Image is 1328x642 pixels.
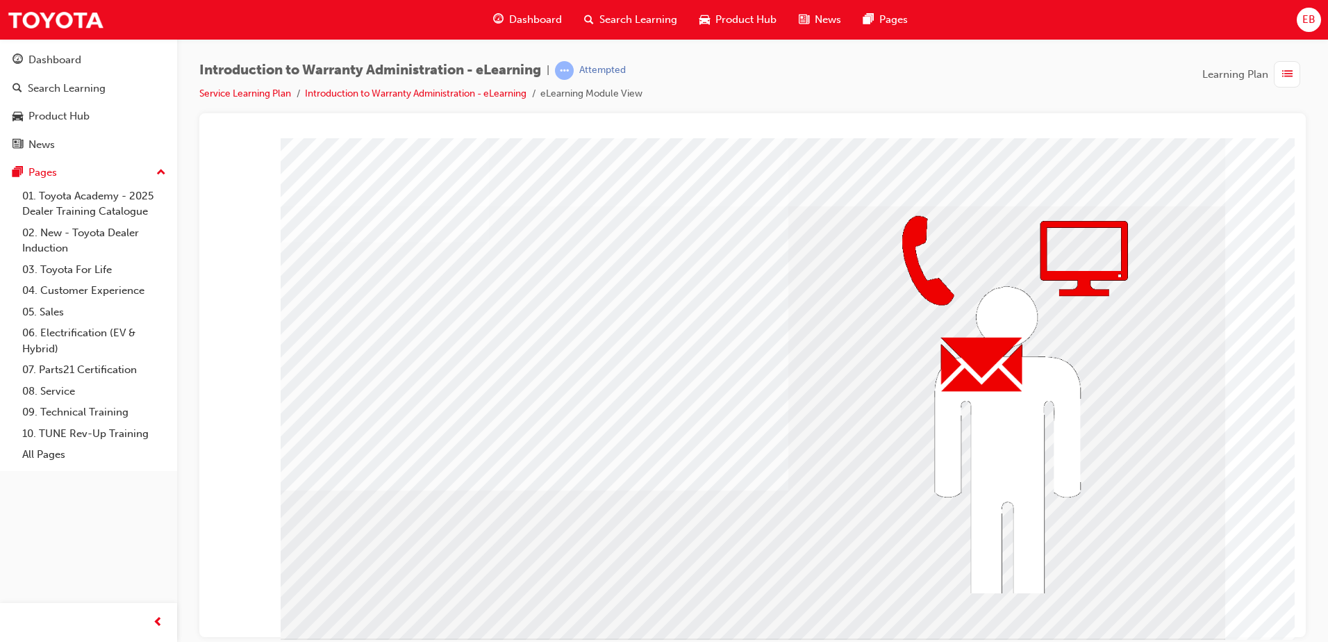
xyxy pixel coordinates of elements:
[6,160,172,186] button: Pages
[17,402,172,423] a: 09. Technical Training
[547,63,549,79] span: |
[599,12,677,28] span: Search Learning
[17,444,172,466] a: All Pages
[699,11,710,28] span: car-icon
[1302,12,1315,28] span: EB
[13,83,22,95] span: search-icon
[7,4,104,35] img: Trak
[509,12,562,28] span: Dashboard
[28,137,55,153] div: News
[573,6,688,34] a: search-iconSearch Learning
[6,104,172,129] a: Product Hub
[6,44,172,160] button: DashboardSearch LearningProduct HubNews
[17,322,172,359] a: 06. Electrification (EV & Hybrid)
[199,63,541,79] span: Introduction to Warranty Administration - eLearning
[13,110,23,123] span: car-icon
[1297,8,1321,32] button: EB
[540,86,642,102] li: eLearning Module View
[17,259,172,281] a: 03. Toyota For Life
[156,164,166,182] span: up-icon
[17,381,172,402] a: 08. Service
[28,165,57,181] div: Pages
[17,186,172,222] a: 01. Toyota Academy - 2025 Dealer Training Catalogue
[863,11,874,28] span: pages-icon
[6,132,172,158] a: News
[28,52,81,68] div: Dashboard
[852,6,919,34] a: pages-iconPages
[579,64,626,77] div: Attempted
[1202,67,1268,83] span: Learning Plan
[555,61,574,80] span: learningRecordVerb_ATTEMPT-icon
[153,614,163,632] span: prev-icon
[715,12,777,28] span: Product Hub
[17,280,172,302] a: 04. Customer Experience
[6,76,172,101] a: Search Learning
[799,11,809,28] span: news-icon
[305,88,526,99] a: Introduction to Warranty Administration - eLearning
[13,54,23,67] span: guage-icon
[28,108,90,124] div: Product Hub
[6,47,172,73] a: Dashboard
[482,6,573,34] a: guage-iconDashboard
[1282,66,1293,83] span: list-icon
[17,359,172,381] a: 07. Parts21 Certification
[13,167,23,179] span: pages-icon
[584,11,594,28] span: search-icon
[879,12,908,28] span: Pages
[688,6,788,34] a: car-iconProduct Hub
[788,6,852,34] a: news-iconNews
[493,11,504,28] span: guage-icon
[28,81,106,97] div: Search Learning
[815,12,841,28] span: News
[199,88,291,99] a: Service Learning Plan
[17,423,172,445] a: 10. TUNE Rev-Up Training
[13,139,23,151] span: news-icon
[1202,61,1306,88] button: Learning Plan
[17,302,172,323] a: 05. Sales
[17,222,172,259] a: 02. New - Toyota Dealer Induction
